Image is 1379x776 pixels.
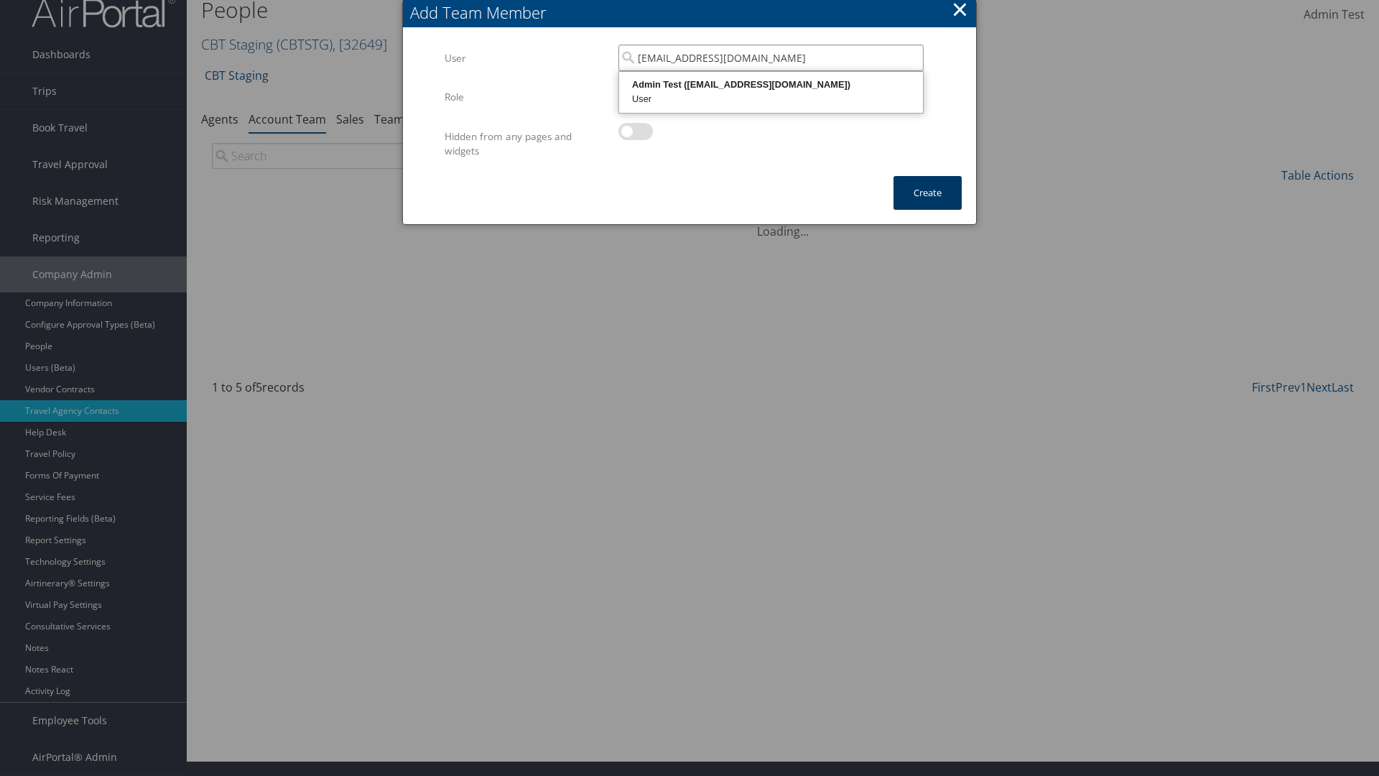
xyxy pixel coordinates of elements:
label: Role [445,83,608,111]
label: Hidden from any pages and widgets [445,123,608,165]
input: Search Users [618,45,924,71]
div: Admin Test ([EMAIL_ADDRESS][DOMAIN_NAME]) [621,78,921,92]
div: Add Team Member [410,1,976,24]
label: User [445,45,608,72]
button: Create [893,176,962,210]
div: User [621,92,921,106]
